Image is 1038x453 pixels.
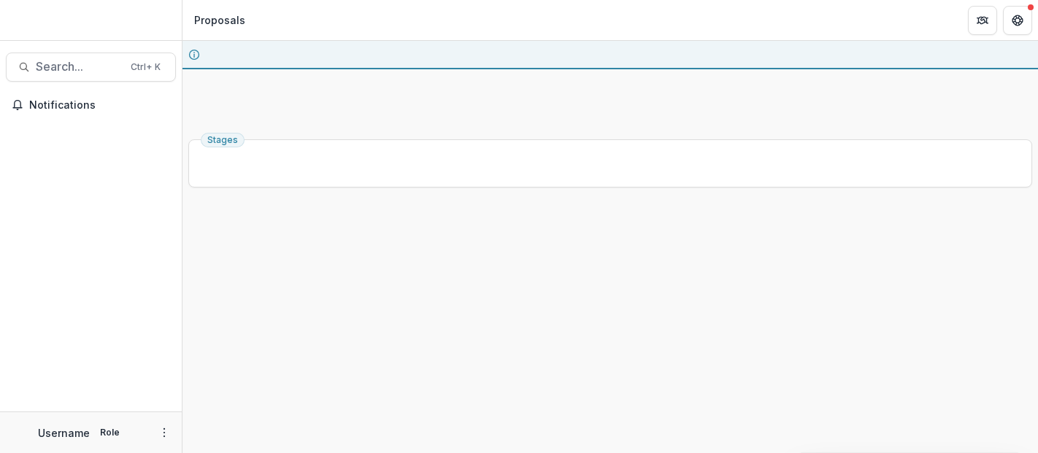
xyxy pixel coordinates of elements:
p: Role [96,426,124,439]
p: Username [38,425,90,441]
button: Partners [968,6,997,35]
button: Search... [6,53,176,82]
button: More [155,424,173,441]
div: Proposals [194,12,245,28]
span: Stages [207,135,238,145]
div: Ctrl + K [128,59,164,75]
button: Notifications [6,93,176,117]
nav: breadcrumb [188,9,251,31]
span: Notifications [29,99,170,112]
span: Search... [36,60,122,74]
button: Get Help [1003,6,1032,35]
